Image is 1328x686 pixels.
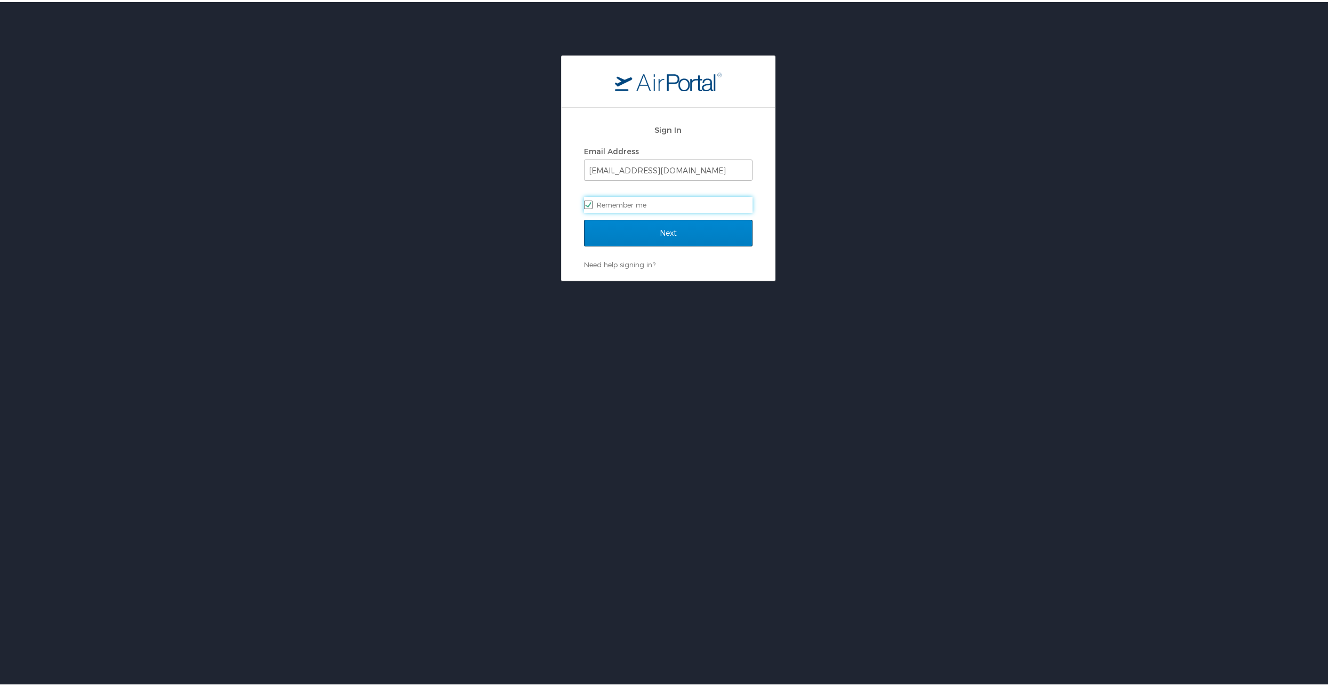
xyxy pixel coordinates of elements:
img: logo [615,70,722,89]
a: Need help signing in? [584,258,655,267]
label: Remember me [584,195,753,211]
label: Email Address [584,145,639,154]
h2: Sign In [584,122,753,134]
input: Next [584,218,753,244]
